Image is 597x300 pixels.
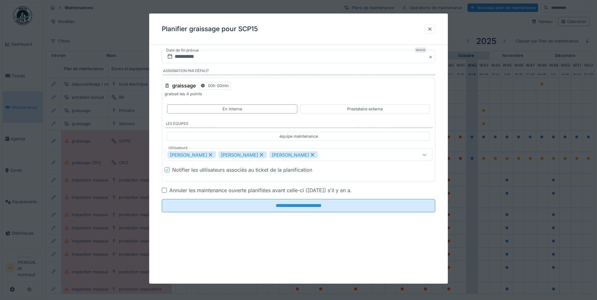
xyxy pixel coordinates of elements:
label: Date de fin prévue [166,47,200,54]
button: Close [428,50,435,63]
h3: Planifier graissage pour SCP15 [162,25,258,33]
div: équipe maintenance [279,133,318,139]
div: [PERSON_NAME] [167,151,216,158]
div: Notifier les utilisateurs associés au ticket de la planification [172,166,312,174]
div: [PERSON_NAME] [218,151,267,158]
label: Les équipes [166,121,432,128]
p: graissé les 4 points [165,91,432,97]
div: Requis [415,47,426,53]
div: Annuler les maintenance ouverte planifiées avant celle-ci ([DATE]) s'il y en a. [169,186,352,194]
div: En interne [222,106,242,112]
h3: graissage [172,83,196,89]
div: [PERSON_NAME] [269,151,318,158]
label: Assignation par défaut [163,68,435,75]
label: Utilisateurs [167,145,189,151]
div: 00h 00min [208,83,229,89]
div: Prestataire externe [347,106,383,112]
